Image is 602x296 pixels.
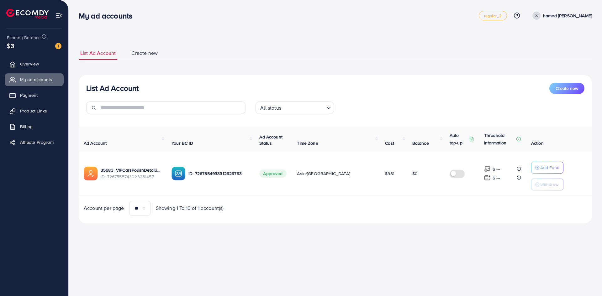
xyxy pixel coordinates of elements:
span: Payment [20,92,38,98]
a: Payment [5,89,64,101]
span: Affiliate Program [20,139,54,145]
span: Account per page [84,205,124,212]
p: $ --- [493,174,500,182]
span: Asia/[GEOGRAPHIC_DATA] [297,170,350,177]
span: $3 [7,41,14,50]
span: regular_2 [484,14,502,18]
a: Billing [5,120,64,133]
h3: List Ad Account [86,84,139,93]
div: <span class='underline'>35683_VIPCarsPolishDetailing_1692109681026</span></br>7267555743023251457 [101,167,161,180]
span: Approved [259,169,286,178]
a: Overview [5,58,64,70]
button: Withdraw [531,179,563,190]
p: Withdraw [540,181,558,188]
span: Create new [131,49,158,57]
p: Auto top-up [450,132,468,147]
button: Create new [549,83,584,94]
span: My ad accounts [20,76,52,83]
span: Balance [412,140,429,146]
img: top-up amount [484,166,491,172]
span: ID: 7267555743023251457 [101,174,161,180]
div: Search for option [256,101,334,114]
span: Ad Account Status [259,134,283,146]
img: top-up amount [484,174,491,181]
a: Affiliate Program [5,136,64,148]
img: ic-ads-acc.e4c84228.svg [84,167,98,180]
p: $ --- [493,165,500,173]
button: Add Fund [531,162,563,174]
span: Action [531,140,544,146]
span: Product Links [20,108,47,114]
span: Cost [385,140,394,146]
a: My ad accounts [5,73,64,86]
span: Overview [20,61,39,67]
span: Ecomdy Balance [7,34,41,41]
iframe: Chat [575,268,597,291]
p: Add Fund [540,164,559,171]
span: Your BC ID [172,140,193,146]
a: regular_2 [479,11,507,20]
span: List Ad Account [80,49,116,57]
span: Billing [20,123,33,130]
img: logo [6,9,49,18]
a: hamed [PERSON_NAME] [530,12,592,20]
span: Ad Account [84,140,107,146]
span: Showing 1 To 10 of 1 account(s) [156,205,224,212]
span: Create new [556,85,578,91]
p: hamed [PERSON_NAME] [543,12,592,19]
span: Time Zone [297,140,318,146]
span: $0 [412,170,418,177]
a: 35683_VIPCarsPolishDetailing_1692109681026 [101,167,161,173]
p: Threshold information [484,132,515,147]
span: $981 [385,170,394,177]
h3: My ad accounts [79,11,137,20]
img: menu [55,12,62,19]
input: Search for option [283,102,324,112]
p: ID: 7267554933312929793 [188,170,249,177]
img: image [55,43,61,49]
img: ic-ba-acc.ded83a64.svg [172,167,185,180]
a: Product Links [5,105,64,117]
span: All status [259,103,283,112]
